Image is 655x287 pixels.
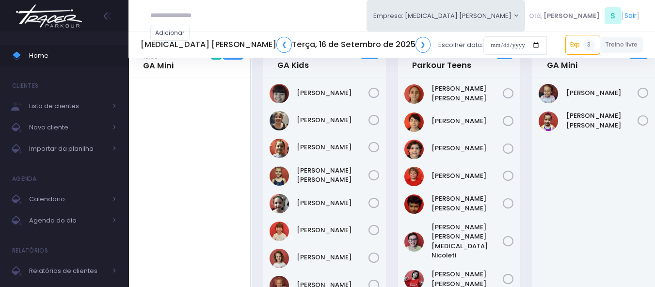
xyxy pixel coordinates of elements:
span: Olá, [529,11,542,21]
a: Adicionar [150,25,190,41]
a: [PERSON_NAME] [431,143,503,153]
a: [PERSON_NAME] [PERSON_NAME] [431,84,503,103]
a: [PERSON_NAME] [431,116,503,126]
img: Heitor Rezende Chemin [404,140,424,159]
img: Mariana Namie Takatsuki Momesso [270,222,289,241]
a: [PERSON_NAME] [PERSON_NAME] [566,111,638,130]
span: Lista de clientes [29,100,107,112]
a: Treino livre [600,37,643,53]
img: Nina Diniz Scatena Alves [270,249,289,268]
h4: Relatórios [12,241,48,260]
img: Malu Souza de Carvalho [539,84,558,103]
span: [PERSON_NAME] [543,11,600,21]
span: Calendário [29,193,107,206]
img: Arthur Rezende Chemin [404,112,424,132]
img: Anna Júlia Roque Silva [404,84,424,104]
a: [PERSON_NAME] [PERSON_NAME] [297,166,368,185]
span: Novo cliente [29,121,107,134]
span: Relatórios de clientes [29,265,107,277]
div: [ ] [525,5,643,27]
img: Henrique Affonso [404,167,424,186]
img: Mariana Garzuzi Palma [270,194,289,213]
a: Sair [624,11,637,21]
span: Importar da planilha [29,143,107,155]
img: Maria Cecília Menezes Rodrigues [539,112,558,131]
a: [PERSON_NAME] [431,171,503,181]
h5: [MEDICAL_DATA] [PERSON_NAME] Terça, 16 de Setembro de 2025 [141,37,431,53]
a: 15:30GA Mini [143,51,174,71]
h4: Agenda [12,169,37,189]
span: 3 [583,39,595,51]
a: [PERSON_NAME] [297,225,368,235]
span: Agenda do dia [29,214,107,227]
img: Manuela Andrade Bertolla [270,166,289,186]
a: ❯ [415,37,431,53]
a: [PERSON_NAME] [297,143,368,152]
a: [PERSON_NAME] [PERSON_NAME][MEDICAL_DATA] Nicoleti [431,223,503,260]
a: 16:30Parkour Teens [412,51,471,70]
a: [PERSON_NAME] [PERSON_NAME] [431,194,503,213]
a: 16:31GA Mini [547,51,577,70]
a: [PERSON_NAME] [297,115,368,125]
a: Exp3 [565,35,600,54]
a: [PERSON_NAME] [297,253,368,262]
a: [PERSON_NAME] [297,198,368,208]
img: Bianca Yoshida Nagatani [270,84,289,103]
div: Escolher data: [141,34,547,56]
a: [PERSON_NAME] [297,88,368,98]
img: Heloisa Frederico Mota [270,111,289,130]
img: João Vitor Fontan Nicoleti [404,232,424,252]
a: ❮ [276,37,292,53]
h4: Clientes [12,76,38,96]
a: 16:30GA Kids [277,51,309,70]
a: [PERSON_NAME] [566,88,638,98]
img: Lara Prado Pfefer [270,139,289,158]
span: S [605,7,622,24]
img: João Pedro Oliveira de Meneses [404,194,424,214]
span: Home [29,49,116,62]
